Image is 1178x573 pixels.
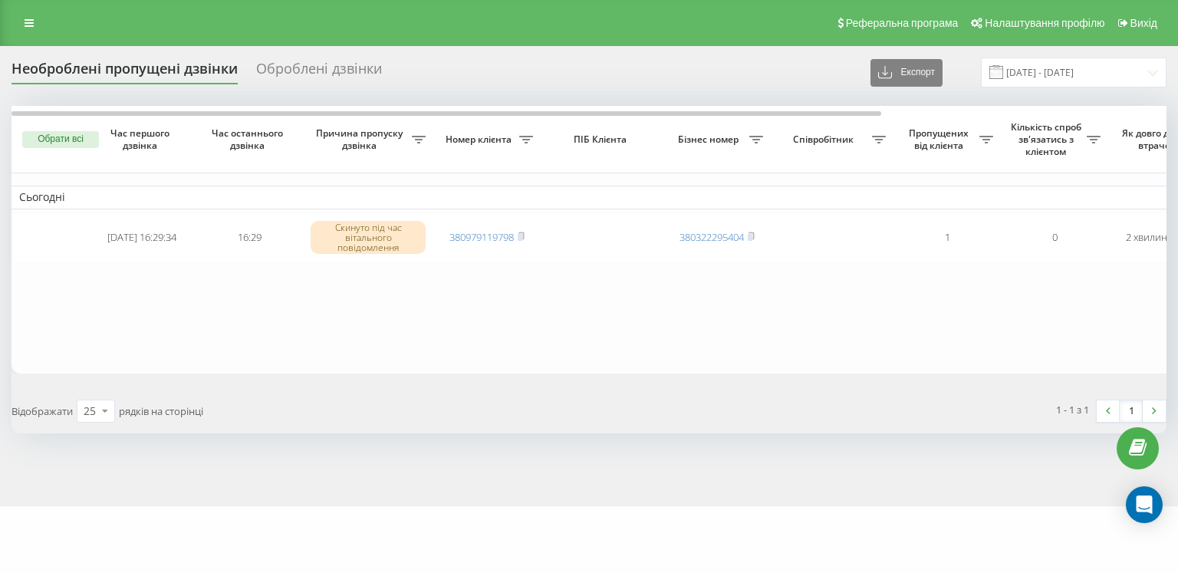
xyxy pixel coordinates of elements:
span: рядків на сторінці [119,404,203,418]
td: 16:29 [196,212,303,263]
span: Співробітник [778,133,872,146]
span: Час останнього дзвінка [208,127,291,151]
div: Open Intercom Messenger [1126,486,1163,523]
span: Реферальна програма [846,17,959,29]
span: Налаштування профілю [985,17,1104,29]
a: 1 [1120,400,1143,422]
td: 1 [893,212,1001,263]
div: 1 - 1 з 1 [1056,402,1089,417]
a: 380322295404 [679,230,744,244]
span: Причина пропуску дзвінка [311,127,412,151]
td: 0 [1001,212,1108,263]
a: 380979119798 [449,230,514,244]
div: 25 [84,403,96,419]
span: Час першого дзвінка [100,127,183,151]
div: Оброблені дзвінки [256,61,382,84]
button: Експорт [870,59,943,87]
span: Відображати [12,404,73,418]
td: [DATE] 16:29:34 [88,212,196,263]
span: Номер клієнта [441,133,519,146]
span: Кількість спроб зв'язатись з клієнтом [1009,121,1087,157]
button: Обрати всі [22,131,99,148]
span: Пропущених від клієнта [901,127,979,151]
span: ПІБ Клієнта [554,133,650,146]
span: Бізнес номер [671,133,749,146]
div: Скинуто під час вітального повідомлення [311,221,426,255]
div: Необроблені пропущені дзвінки [12,61,238,84]
span: Вихід [1130,17,1157,29]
